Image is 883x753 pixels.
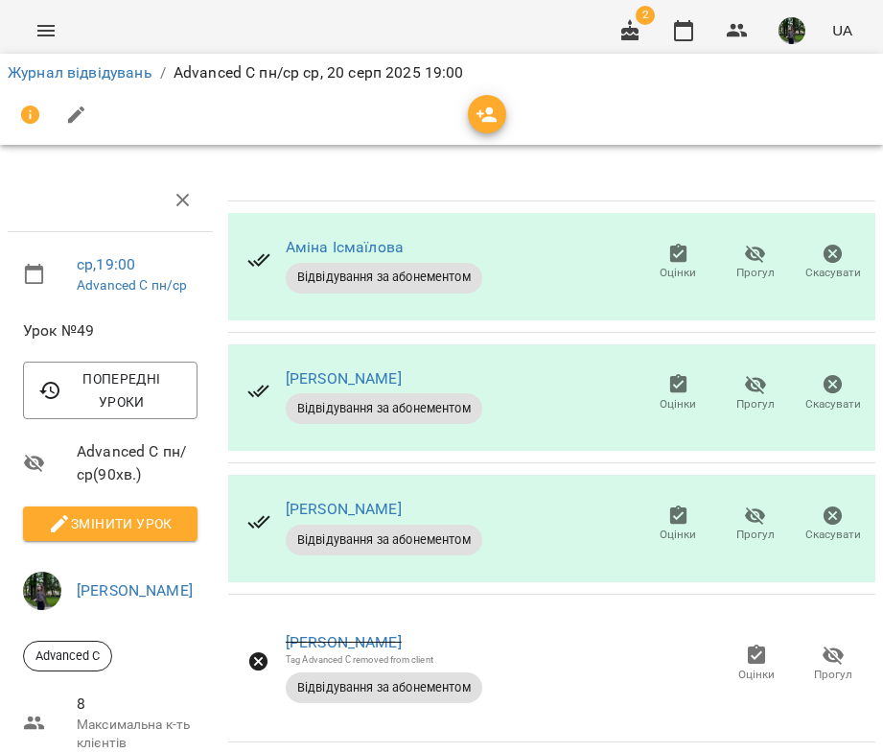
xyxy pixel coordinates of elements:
button: Попередні уроки [23,362,198,419]
span: Оцінки [738,667,775,683]
p: Advanced C пн/ср ср, 20 серп 2025 19:00 [174,61,464,84]
span: Урок №49 [23,319,198,342]
span: UA [832,20,852,40]
span: 2 [636,6,655,25]
span: Скасувати [805,527,861,543]
img: 295700936d15feefccb57b2eaa6bd343.jpg [23,572,61,610]
button: Змінити урок [23,506,198,541]
button: Скасувати [794,498,871,552]
span: Відвідування за абонементом [286,531,482,549]
a: [PERSON_NAME] [286,633,402,651]
span: Відвідування за абонементом [286,400,482,417]
div: Advanced C [23,641,112,671]
p: Максимальна к-ть клієнтів [77,716,198,753]
span: Прогул [736,527,775,543]
button: Прогул [717,498,795,552]
button: Оцінки [639,366,717,420]
button: Прогул [717,236,795,290]
button: Скасувати [794,236,871,290]
span: Advanced C пн/ср ( 90 хв. ) [77,440,198,485]
div: Tag Advanced C removed from client [286,653,482,666]
button: Прогул [717,366,795,420]
span: Скасувати [805,396,861,412]
a: Журнал відвідувань [8,63,152,82]
button: UA [825,12,860,48]
nav: breadcrumb [8,61,875,84]
span: Прогул [736,265,775,281]
button: Оцінки [639,236,717,290]
span: Скасувати [805,265,861,281]
button: Прогул [795,637,871,691]
span: Advanced C [24,647,111,665]
span: 8 [77,693,198,716]
a: Advanced C пн/ср [77,277,187,293]
button: Menu [23,8,69,54]
a: [PERSON_NAME] [286,369,402,388]
a: [PERSON_NAME] [77,581,193,600]
span: Оцінки [660,396,696,412]
span: Прогул [814,667,852,683]
a: ср , 19:00 [77,255,135,273]
img: 295700936d15feefccb57b2eaa6bd343.jpg [778,17,805,44]
button: Оцінки [718,637,795,691]
span: Відвідування за абонементом [286,269,482,286]
span: Змінити урок [38,512,182,535]
a: [PERSON_NAME] [286,500,402,518]
span: Оцінки [660,265,696,281]
li: / [160,61,166,84]
span: Відвідування за абонементом [286,679,482,696]
button: Оцінки [639,498,717,552]
span: Оцінки [660,527,696,543]
span: Попередні уроки [38,367,182,413]
button: Скасувати [794,366,871,420]
a: Аміна Ісмаїлова [286,238,404,256]
span: Прогул [736,396,775,412]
